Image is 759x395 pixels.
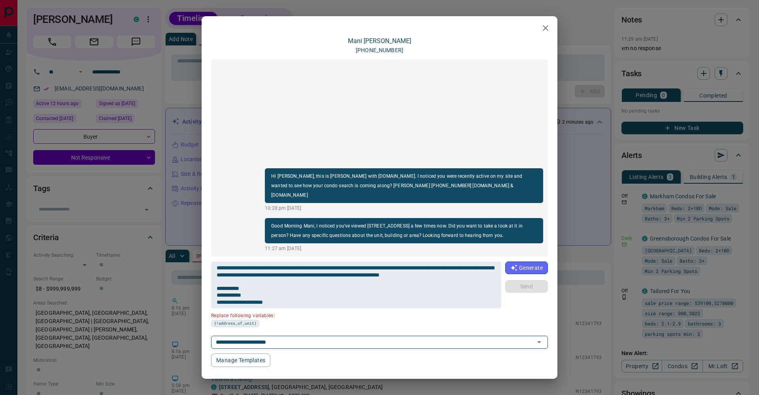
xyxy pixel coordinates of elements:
[271,171,537,200] p: Hi [PERSON_NAME], this is [PERSON_NAME] with [DOMAIN_NAME]. I noticed you were recently active on...
[534,337,545,348] button: Open
[214,320,257,327] span: {!address_of_unit}
[211,310,496,320] p: Replace following variables:
[356,46,403,55] p: [PHONE_NUMBER]
[271,221,537,240] p: Good Morning Mani, I noticed you've viewed [STREET_ADDRESS] a few times now. Did you want to take...
[265,205,543,212] p: 10:28 pm [DATE]
[505,261,548,274] button: Generate
[348,37,411,45] a: Mani [PERSON_NAME]
[265,245,543,252] p: 11:27 am [DATE]
[211,354,270,367] button: Manage Templates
